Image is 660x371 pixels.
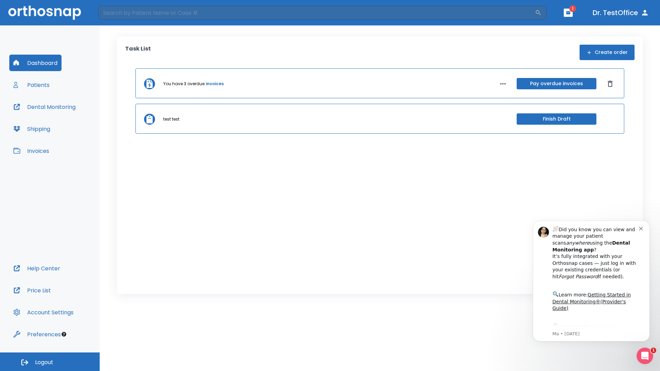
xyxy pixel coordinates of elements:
[9,260,64,277] button: Help Center
[8,5,81,20] img: Orthosnap
[9,326,65,342] button: Preferences
[569,5,576,12] span: 1
[9,99,80,115] button: Dental Monitoring
[517,113,596,125] button: Finish Draft
[590,7,652,19] button: Dr. TestOffice
[30,112,117,147] div: Download the app: | ​ Let us know if you need help getting started!
[9,282,55,299] button: Price List
[61,331,67,337] div: Tooltip anchor
[117,15,122,20] button: Dismiss notification
[35,359,53,366] span: Logout
[30,114,91,126] a: App Store
[30,121,117,127] p: Message from Ma, sent 3w ago
[580,45,635,60] button: Create order
[637,348,653,364] iframe: Intercom live chat
[605,78,616,89] button: Dismiss
[9,304,78,321] button: Account Settings
[9,55,62,71] button: Dashboard
[9,143,53,159] button: Invoices
[651,348,656,353] span: 1
[98,6,535,20] input: Search by Patient Name or Case #
[517,78,596,89] button: Pay overdue invoices
[522,210,660,352] iframe: Intercom notifications message
[9,77,54,93] button: Patients
[206,81,224,87] a: invoices
[163,116,179,122] p: test test
[9,121,54,137] button: Shipping
[125,45,151,60] p: Task List
[163,81,205,87] p: You have 3 overdue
